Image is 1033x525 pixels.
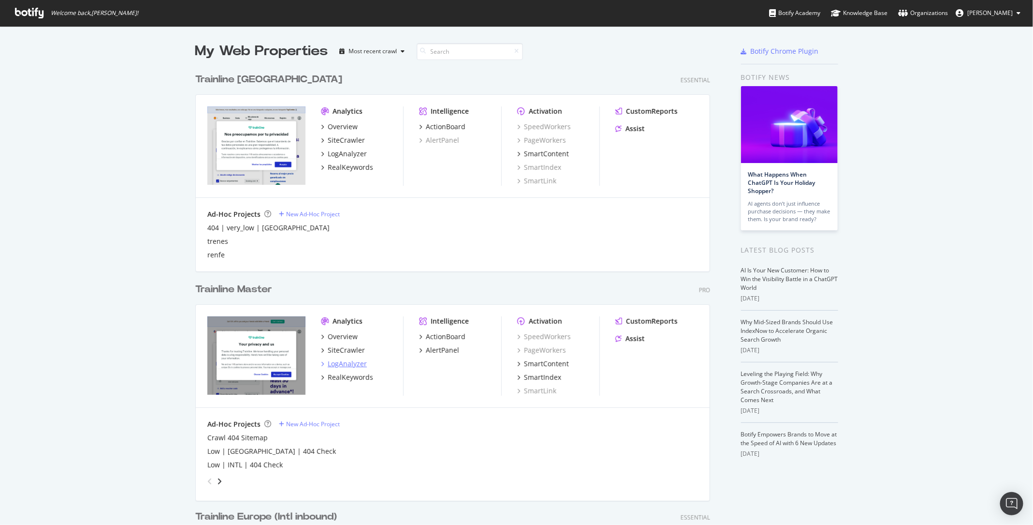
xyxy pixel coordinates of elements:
[51,9,138,17] span: Welcome back, [PERSON_NAME] !
[615,334,645,344] a: Assist
[431,316,469,326] div: Intelligence
[426,332,466,342] div: ActionBoard
[948,5,1028,21] button: [PERSON_NAME]
[286,420,340,428] div: New Ad-Hoc Project
[681,513,710,522] div: Essential
[524,359,569,369] div: SmartContent
[615,106,678,116] a: CustomReports
[831,8,888,18] div: Knowledge Base
[699,286,710,294] div: Pro
[741,318,833,344] a: Why Mid-Sized Brands Should Use IndexNow to Accelerate Organic Search Growth
[195,283,276,297] a: Trainline Master
[328,332,358,342] div: Overview
[748,170,815,195] a: What Happens When ChatGPT Is Your Holiday Shopper?
[524,373,561,382] div: SmartIndex
[517,149,569,159] a: SmartContent
[517,345,566,355] a: PageWorkers
[741,86,838,163] img: What Happens When ChatGPT Is Your Holiday Shopper?
[321,359,367,369] a: LogAnalyzer
[207,210,261,219] div: Ad-Hoc Projects
[741,266,838,292] a: AI Is Your New Customer: How to Win the Visibility Battle in a ChatGPT World
[207,460,283,470] a: Low | INTL | 404 Check
[207,420,261,429] div: Ad-Hoc Projects
[321,345,365,355] a: SiteCrawler
[279,420,340,428] a: New Ad-Hoc Project
[328,122,358,132] div: Overview
[751,46,819,56] div: Botify Chrome Plugin
[207,223,330,233] a: 404 | very_low | [GEOGRAPHIC_DATA]
[328,163,373,172] div: RealKeywords
[216,477,223,486] div: angle-right
[321,163,373,172] a: RealKeywords
[681,76,710,84] div: Essential
[741,346,838,355] div: [DATE]
[517,386,556,396] div: SmartLink
[204,474,216,489] div: angle-left
[741,450,838,458] div: [DATE]
[741,430,837,447] a: Botify Empowers Brands to Move at the Speed of AI with 6 New Updates
[419,332,466,342] a: ActionBoard
[615,124,645,134] a: Assist
[741,72,838,83] div: Botify news
[898,8,948,18] div: Organizations
[417,43,523,60] input: Search
[279,210,340,218] a: New Ad-Hoc Project
[517,122,571,132] a: SpeedWorkers
[321,122,358,132] a: Overview
[328,373,373,382] div: RealKeywords
[207,237,228,246] a: trenes
[321,373,373,382] a: RealKeywords
[328,149,367,159] div: LogAnalyzer
[748,200,830,223] div: AI agents don’t just influence purchase decisions — they make them. Is your brand ready?
[333,106,363,116] div: Analytics
[321,135,365,145] a: SiteCrawler
[336,44,409,59] button: Most recent crawl
[328,345,365,355] div: SiteCrawler
[207,250,225,260] a: renfe
[741,245,838,255] div: Latest Blog Posts
[195,510,341,524] a: Trainline Europe (Intl inbound)
[431,106,469,116] div: Intelligence
[207,447,336,456] a: Low | [GEOGRAPHIC_DATA] | 404 Check
[426,122,466,132] div: ActionBoard
[769,8,820,18] div: Botify Academy
[321,149,367,159] a: LogAnalyzer
[517,332,571,342] a: SpeedWorkers
[517,359,569,369] a: SmartContent
[207,106,306,185] img: https://www.thetrainline.com/es
[328,135,365,145] div: SiteCrawler
[321,332,358,342] a: Overview
[517,163,561,172] a: SmartIndex
[517,373,561,382] a: SmartIndex
[419,135,459,145] a: AlertPanel
[195,42,328,61] div: My Web Properties
[626,106,678,116] div: CustomReports
[529,316,562,326] div: Activation
[517,176,556,186] a: SmartLink
[207,433,268,443] a: Crawl 404 Sitemap
[741,370,833,404] a: Leveling the Playing Field: Why Growth-Stage Companies Are at a Search Crossroads, and What Comes...
[328,359,367,369] div: LogAnalyzer
[195,73,342,87] div: Trainline [GEOGRAPHIC_DATA]
[286,210,340,218] div: New Ad-Hoc Project
[333,316,363,326] div: Analytics
[741,406,838,415] div: [DATE]
[626,124,645,134] div: Assist
[195,73,346,87] a: Trainline [GEOGRAPHIC_DATA]
[1000,492,1023,515] div: Open Intercom Messenger
[517,135,566,145] a: PageWorkers
[626,316,678,326] div: CustomReports
[615,316,678,326] a: CustomReports
[207,316,306,395] img: https://www.thetrainline.com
